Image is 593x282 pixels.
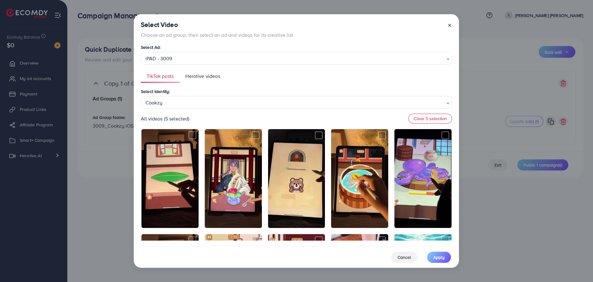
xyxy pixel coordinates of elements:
p: Choose an ad group, then select an ad and videos for its creative list [141,31,293,39]
iframe: Chat [567,254,588,277]
img: oQaQIDALfETXrbBAQvGye7ISpzldGe2Cg32REk~tplv-noop.image [394,129,452,228]
span: Cookzy [145,98,406,107]
span: Cancel [397,254,411,260]
button: Apply [427,252,451,263]
input: Search for option [410,98,444,107]
span: Apply [433,254,445,260]
div: Search for option [141,96,452,109]
div: Cookzy [145,98,408,107]
p: All videos (5 selected) [141,115,190,122]
label: Select Ad: [141,44,161,50]
button: Cancel [391,252,417,263]
span: TikTok posts [147,73,174,80]
img: ocWkNHeQoEQODKB8cB5FG7DEIcDB5pA3CgfPMD~tplv-noop.image [331,129,388,228]
img: o0fQgg4eAAGNDmAXbLe6ORGCWayhIIGFZgGFFI~tplv-noop.image [205,129,262,228]
div: Search for option [141,52,452,65]
span: iPAD - 3009 [145,54,406,63]
span: Herotive videos [185,73,220,80]
label: Select Identity: [141,88,170,95]
h4: Select Video [141,21,293,29]
input: Search for option [410,54,444,63]
button: Clear 5 selection [408,114,452,124]
img: o4uz3gFEUbaivABSbTjm5kycrYlAkvhiAAIOX~tplv-noop.image [268,129,325,228]
div: iPAD - 3009 [145,54,408,63]
img: oUYkNJ8RoIQeDKBylB5FuzdEQ9DB7qAsugfE37~tplv-noop.image [141,129,199,228]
